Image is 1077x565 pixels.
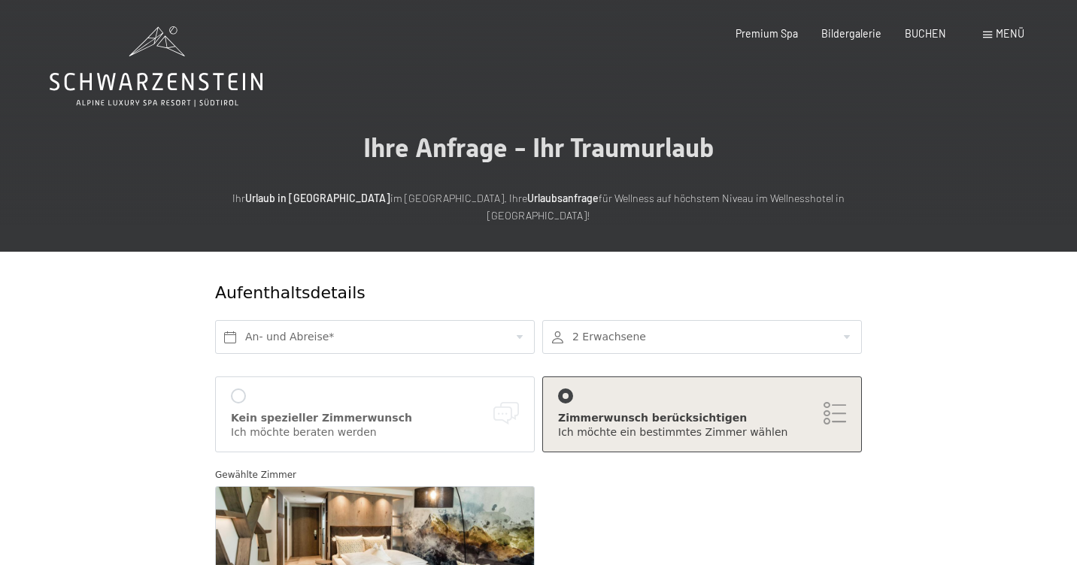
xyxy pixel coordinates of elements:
a: Premium Spa [736,27,798,40]
span: Menü [996,27,1024,40]
div: Ich möchte beraten werden [231,425,519,440]
div: Ich möchte ein bestimmtes Zimmer wählen [558,425,846,440]
div: Kein spezieller Zimmerwunsch [231,411,519,426]
p: Ihr im [GEOGRAPHIC_DATA]. Ihre für Wellness auf höchstem Niveau im Wellnesshotel in [GEOGRAPHIC_D... [208,190,869,224]
div: Gewählte Zimmer [215,467,862,482]
strong: Urlaubsanfrage [527,192,599,204]
a: BUCHEN [905,27,946,40]
div: Zimmerwunsch berücksichtigen [558,411,846,426]
a: Bildergalerie [821,27,881,40]
span: Ihre Anfrage - Ihr Traumurlaub [363,132,714,163]
div: Aufenthaltsdetails [215,282,753,305]
strong: Urlaub in [GEOGRAPHIC_DATA] [245,192,390,204]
